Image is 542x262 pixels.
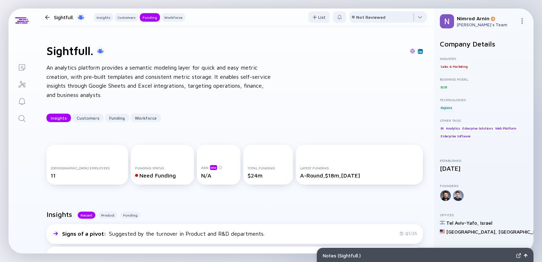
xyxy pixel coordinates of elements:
button: Workforce [161,13,185,22]
button: Workforce [131,114,161,122]
div: beta [210,165,217,170]
img: Israel Flag [440,220,445,225]
div: Funding Status [135,166,190,170]
button: List [308,11,330,23]
button: Insights [94,13,113,22]
a: Search [9,109,35,126]
div: Other Tags [440,118,528,122]
div: Funding [140,14,160,21]
img: Expand Notes [516,253,521,258]
img: Sightfull. Website [410,49,415,54]
h2: Company Details [440,40,528,48]
div: B2B [440,83,447,91]
div: Q1/25 [399,231,417,236]
div: No funding in over 2 years suggests a need for new investment. [62,253,292,260]
div: 11 [51,172,124,179]
div: Sightfull. [54,13,85,22]
div: BigData [440,104,453,111]
div: Offices [440,213,528,217]
div: Latest Funding [300,166,419,170]
img: Open Notes [524,254,527,257]
img: United States Flag [440,229,445,234]
div: Founders [440,184,528,188]
h1: Sightfull. [46,44,93,58]
div: Analytics [445,125,460,132]
div: [DEMOGRAPHIC_DATA] Employees [51,166,124,170]
div: [GEOGRAPHIC_DATA] , [446,229,497,235]
span: Funding likely required : [62,253,127,260]
div: $24m [248,172,289,179]
img: Sightfull. Linkedin Page [419,50,422,53]
button: Funding [140,13,160,22]
button: Customers [115,13,138,22]
div: Enterprise Solutions [461,125,494,132]
div: Workforce [161,14,185,21]
div: Need Funding [135,172,190,179]
div: Nimrod Arnin [457,15,516,21]
div: Web Platform [494,125,517,132]
div: Business Model [440,77,528,81]
div: Notes ( Sightfull. ) [323,252,513,258]
div: Sales & Marketing [440,63,469,70]
div: Enterprise Software [440,133,471,140]
a: Lists [9,58,35,75]
div: Customers [115,14,138,21]
div: Insights [94,14,113,21]
div: BI [440,125,444,132]
div: [DATE] [440,165,528,172]
div: ARR [201,165,236,170]
div: Funding [105,113,129,124]
button: Funding [105,114,129,122]
div: A-Round, $18m, [DATE] [300,172,419,179]
div: Established [440,158,528,163]
div: Suggested by the turnover in Product and R&D departments. [62,230,265,237]
div: Tel Aviv-Yafo , [446,220,479,226]
span: Signs of a pivot : [62,230,107,237]
div: N/A [201,172,236,179]
button: Customers [72,114,104,122]
div: Technologies [440,98,528,102]
div: Not Reviewed [356,15,386,20]
h2: Insights [46,210,72,218]
div: Israel [480,220,492,226]
div: [PERSON_NAME]'s Team [457,22,516,27]
div: Customers [72,113,104,124]
div: Total Funding [248,166,289,170]
div: List [308,12,330,23]
a: Investor Map [9,75,35,92]
div: An analytics platform provides a semantic modeling layer for quick and easy metric creation, with... [46,63,273,99]
div: Insights [46,113,71,124]
div: Industry [440,56,528,61]
a: Reminders [9,92,35,109]
img: Nimrod Profile Picture [440,14,454,28]
div: Workforce [131,113,161,124]
button: Recent [78,212,95,219]
button: Insights [46,114,71,122]
button: Product [98,212,117,219]
img: Menu [519,18,525,24]
button: Funding [120,212,140,219]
